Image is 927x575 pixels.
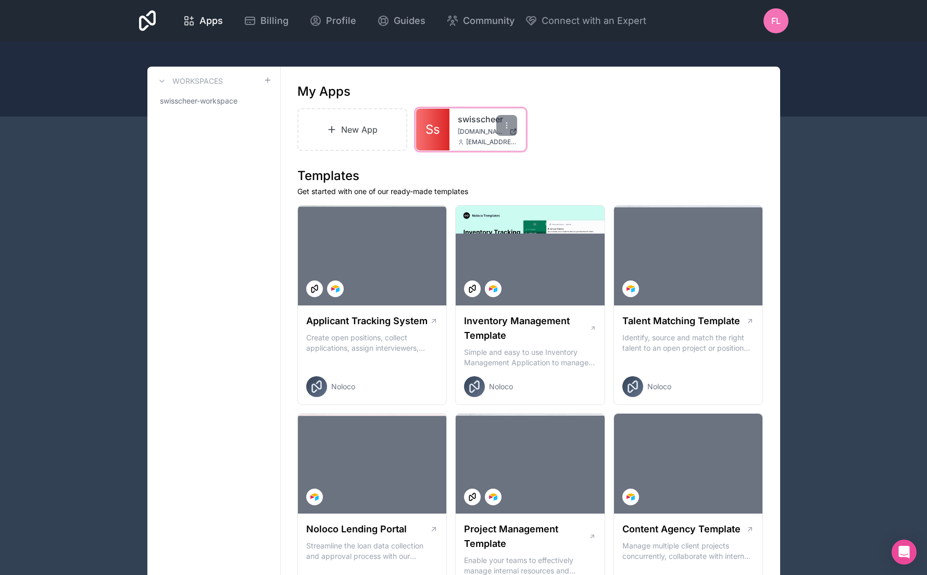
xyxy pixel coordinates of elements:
span: swisscheer-workspace [160,96,237,106]
a: Billing [235,9,297,32]
p: Get started with one of our ready-made templates [297,186,763,197]
a: swisscheer-workspace [156,92,272,110]
img: Airtable Logo [310,493,319,501]
img: Airtable Logo [331,285,340,293]
img: Airtable Logo [489,285,497,293]
p: Simple and easy to use Inventory Management Application to manage your stock, orders and Manufact... [464,347,596,368]
span: Profile [326,14,356,28]
a: [DOMAIN_NAME] [458,127,517,136]
span: Connect with an Expert [542,14,646,28]
a: Workspaces [156,75,223,87]
img: Airtable Logo [489,493,497,501]
span: [DOMAIN_NAME] [458,127,505,136]
span: Apps [199,14,223,28]
a: Ss [416,109,449,150]
h1: My Apps [297,83,350,100]
h1: Applicant Tracking System [306,314,428,328]
a: Community [438,9,523,32]
p: Create open positions, collect applications, assign interviewers, centralise candidate feedback a... [306,333,439,353]
img: Airtable Logo [627,285,635,293]
span: Community [463,14,515,28]
p: Identify, source and match the right talent to an open project or position with our Talent Matchi... [622,333,755,353]
a: Profile [301,9,365,32]
span: [EMAIL_ADDRESS][DOMAIN_NAME] [466,138,517,146]
span: Guides [394,14,425,28]
a: Apps [174,9,231,32]
span: Noloco [489,381,513,392]
h1: Templates [297,168,763,184]
span: Noloco [647,381,671,392]
img: Airtable Logo [627,493,635,501]
h1: Noloco Lending Portal [306,522,407,536]
h3: Workspaces [172,76,223,86]
p: Manage multiple client projects concurrently, collaborate with internal and external stakeholders... [622,541,755,561]
span: Ss [425,121,440,138]
span: Noloco [331,381,355,392]
span: Billing [260,14,289,28]
span: FL [771,15,781,27]
a: Guides [369,9,434,32]
p: Streamline the loan data collection and approval process with our Lending Portal template. [306,541,439,561]
h1: Content Agency Template [622,522,741,536]
h1: Talent Matching Template [622,314,740,328]
h1: Inventory Management Template [464,314,589,343]
div: Open Intercom Messenger [892,540,917,565]
h1: Project Management Template [464,522,588,551]
a: New App [297,108,408,151]
a: swisscheer [458,113,517,125]
button: Connect with an Expert [525,14,646,28]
